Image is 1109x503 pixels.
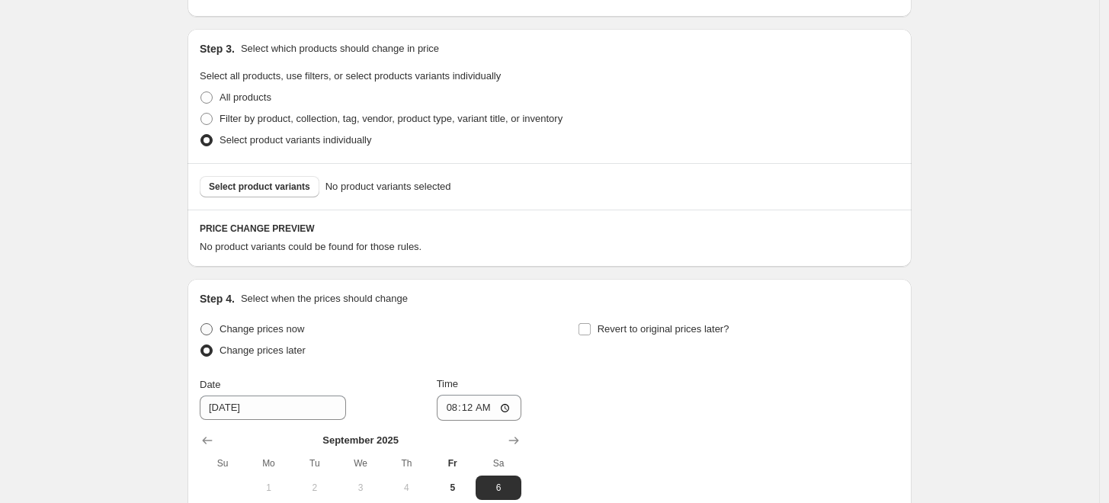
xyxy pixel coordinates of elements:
[245,476,291,500] button: Monday September 1 2025
[252,482,285,494] span: 1
[200,223,899,235] h6: PRICE CHANGE PREVIEW
[389,457,423,469] span: Th
[200,291,235,306] h2: Step 4.
[383,451,429,476] th: Thursday
[476,451,521,476] th: Saturday
[292,476,338,500] button: Tuesday September 2 2025
[482,457,515,469] span: Sa
[436,457,470,469] span: Fr
[241,41,439,56] p: Select which products should change in price
[220,113,563,124] span: Filter by product, collection, tag, vendor, product type, variant title, or inventory
[598,323,729,335] span: Revert to original prices later?
[200,451,245,476] th: Sunday
[200,176,319,197] button: Select product variants
[430,451,476,476] th: Friday
[220,323,304,335] span: Change prices now
[437,395,522,421] input: 12:00
[338,451,383,476] th: Wednesday
[338,476,383,500] button: Wednesday September 3 2025
[206,457,239,469] span: Su
[220,134,371,146] span: Select product variants individually
[344,482,377,494] span: 3
[245,451,291,476] th: Monday
[383,476,429,500] button: Thursday September 4 2025
[200,41,235,56] h2: Step 3.
[209,181,310,193] span: Select product variants
[436,482,470,494] span: 5
[252,457,285,469] span: Mo
[503,430,524,451] button: Show next month, October 2025
[241,291,408,306] p: Select when the prices should change
[325,179,451,194] span: No product variants selected
[430,476,476,500] button: Today Friday September 5 2025
[298,457,332,469] span: Tu
[200,70,501,82] span: Select all products, use filters, or select products variants individually
[482,482,515,494] span: 6
[220,91,271,103] span: All products
[437,378,458,389] span: Time
[298,482,332,494] span: 2
[200,241,421,252] span: No product variants could be found for those rules.
[200,379,220,390] span: Date
[197,430,218,451] button: Show previous month, August 2025
[200,396,346,420] input: 9/5/2025
[292,451,338,476] th: Tuesday
[389,482,423,494] span: 4
[220,344,306,356] span: Change prices later
[344,457,377,469] span: We
[476,476,521,500] button: Saturday September 6 2025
